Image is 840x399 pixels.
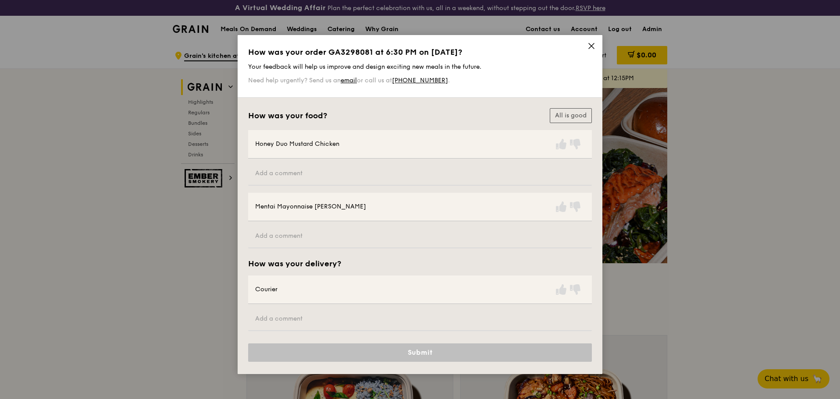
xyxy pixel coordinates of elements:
a: email [341,77,357,84]
input: Add a comment [248,162,592,186]
p: Your feedback will help us improve and design exciting new meals in the future. [248,63,592,71]
h2: How was your food? [248,111,327,120]
h2: How was your delivery? [248,259,341,268]
div: Honey Duo Mustard Chicken [255,140,339,148]
input: Add a comment [248,225,592,248]
h1: How was your order GA3298081 at 6:30 PM on [DATE]? [248,47,592,57]
button: All is good [550,108,592,123]
p: Need help urgently? Send us an or call us at . [248,77,592,84]
div: Courier [255,285,278,294]
input: Add a comment [248,307,592,331]
a: [PHONE_NUMBER] [392,77,448,84]
div: Mentai Mayonnaise [PERSON_NAME] [255,202,366,211]
button: Submit [248,343,592,362]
